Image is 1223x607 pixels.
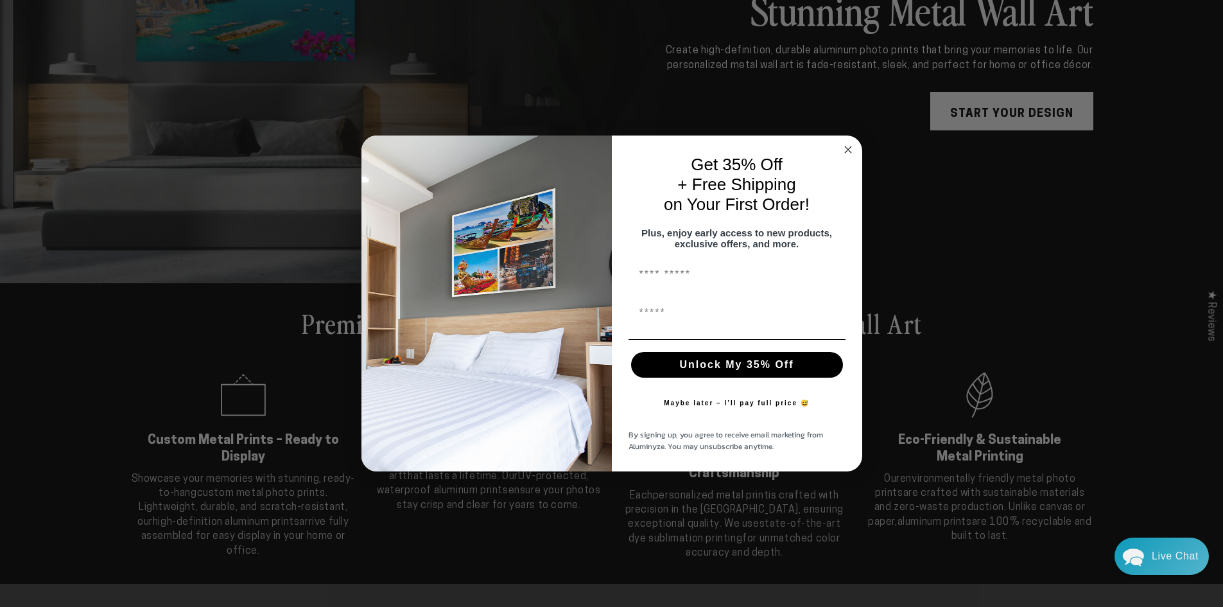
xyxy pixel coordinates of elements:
button: Maybe later – I’ll pay full price 😅 [657,391,816,416]
span: Get 35% Off [691,155,783,174]
button: Close dialog [840,142,856,157]
img: underline [629,339,846,340]
span: By signing up, you agree to receive email marketing from Aluminyze. You may unsubscribe anytime. [629,429,823,452]
div: Contact Us Directly [1152,538,1199,575]
button: Unlock My 35% Off [631,352,843,378]
div: Chat widget toggle [1115,538,1209,575]
img: 728e4f65-7e6c-44e2-b7d1-0292a396982f.jpeg [361,136,612,472]
span: on Your First Order! [664,195,810,214]
span: + Free Shipping [677,175,795,194]
span: Plus, enjoy early access to new products, exclusive offers, and more. [641,227,832,249]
